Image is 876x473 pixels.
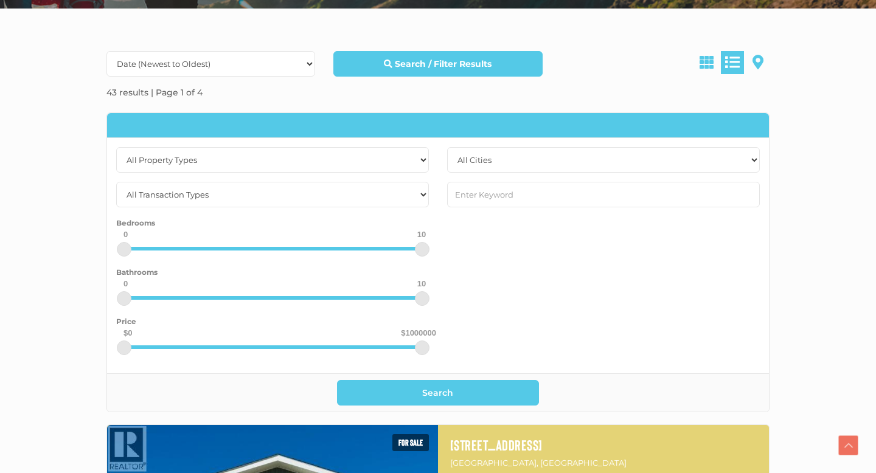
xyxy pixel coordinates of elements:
[395,58,492,69] strong: Search / Filter Results
[450,456,757,470] p: [GEOGRAPHIC_DATA], [GEOGRAPHIC_DATA]
[392,434,429,451] span: For sale
[417,280,426,288] div: 10
[447,182,760,207] input: Enter Keyword
[106,87,203,98] strong: 43 results | Page 1 of 4
[116,218,155,227] small: Bedrooms
[401,329,436,337] div: $1000000
[116,317,136,326] small: Price
[123,280,128,288] div: 0
[333,51,542,77] a: Search / Filter Results
[123,230,128,238] div: 0
[123,329,132,337] div: $0
[450,437,757,453] a: [STREET_ADDRESS]
[417,230,426,238] div: 10
[337,380,540,406] button: Search
[116,268,158,277] small: Bathrooms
